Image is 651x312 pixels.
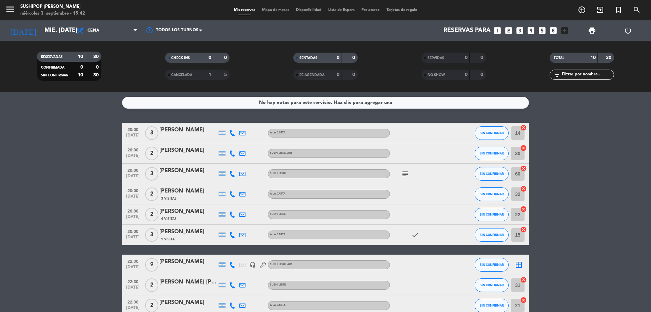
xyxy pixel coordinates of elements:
[465,55,468,60] strong: 0
[5,23,41,38] i: [DATE]
[475,147,509,160] button: SIN CONFIRMAR
[337,72,339,77] strong: 0
[358,8,383,12] span: Pre-acceso
[124,285,141,293] span: [DATE]
[480,172,504,176] span: SIN CONFIRMAR
[171,73,192,77] span: CANCELADA
[475,278,509,292] button: SIN CONFIRMAR
[480,131,504,135] span: SIN CONFIRMAR
[515,26,524,35] i: looks_3
[614,6,623,14] i: turned_in_not
[270,152,293,154] span: SUSHI LIBRE
[145,258,158,272] span: 9
[578,6,586,14] i: add_circle_outline
[5,4,15,14] i: menu
[590,55,596,60] strong: 10
[411,231,419,239] i: check
[161,196,177,201] span: 3 Visitas
[159,166,217,175] div: [PERSON_NAME]
[553,71,561,79] i: filter_list
[299,73,324,77] span: RE AGENDADA
[610,20,646,41] div: LOG OUT
[259,99,392,107] div: No hay notas para este servicio. Haz clic para agregar una
[480,304,504,307] span: SIN CONFIRMAR
[80,65,83,70] strong: 0
[352,55,356,60] strong: 0
[286,152,293,154] span: , ARS
[159,146,217,155] div: [PERSON_NAME]
[124,235,141,243] span: [DATE]
[259,8,293,12] span: Mapa de mesas
[159,207,217,216] div: [PERSON_NAME]
[145,147,158,160] span: 2
[383,8,421,12] span: Tarjetas de regalo
[520,226,527,233] i: cancel
[145,126,158,140] span: 3
[475,258,509,272] button: SIN CONFIRMAR
[520,297,527,304] i: cancel
[145,278,158,292] span: 2
[159,126,217,134] div: [PERSON_NAME]
[124,298,141,306] span: 22:30
[270,283,286,286] span: SUSHI LIBRE
[270,131,285,134] span: A LA CARTA
[124,194,141,202] span: [DATE]
[520,276,527,283] i: cancel
[224,55,228,60] strong: 0
[231,8,259,12] span: Mis reservas
[87,28,99,33] span: Cena
[161,237,175,242] span: 1 Visita
[475,187,509,201] button: SIN CONFIRMAR
[480,55,485,60] strong: 0
[20,3,85,10] div: Sushipop [PERSON_NAME]
[124,153,141,161] span: [DATE]
[475,126,509,140] button: SIN CONFIRMAR
[209,55,211,60] strong: 0
[480,233,504,237] span: SIN CONFIRMAR
[171,56,190,60] span: CHECK INS
[480,263,504,267] span: SIN CONFIRMAR
[209,72,211,77] strong: 1
[145,228,158,242] span: 3
[465,72,468,77] strong: 0
[560,26,569,35] i: add_box
[325,8,358,12] span: Lista de Espera
[270,233,285,236] span: A LA CARTA
[63,26,71,35] i: arrow_drop_down
[41,66,64,69] span: CONFIRMADA
[480,72,485,77] strong: 0
[428,73,445,77] span: NO SHOW
[145,167,158,181] span: 3
[124,207,141,215] span: 20:00
[515,261,523,269] i: border_all
[5,4,15,17] button: menu
[159,298,217,307] div: [PERSON_NAME]
[624,26,632,35] i: power_settings_new
[475,208,509,221] button: SIN CONFIRMAR
[561,71,614,78] input: Filtrar por nombre...
[20,10,85,17] div: miércoles 3. septiembre - 15:42
[520,185,527,192] i: cancel
[159,187,217,196] div: [PERSON_NAME]
[41,55,63,59] span: RESERVADAS
[520,124,527,131] i: cancel
[96,65,100,70] strong: 0
[538,26,547,35] i: looks_5
[145,208,158,221] span: 2
[554,56,564,60] span: TOTAL
[527,26,535,35] i: looks_4
[124,146,141,153] span: 20:00
[520,206,527,213] i: cancel
[480,192,504,196] span: SIN CONFIRMAR
[270,263,293,266] span: SUSHI LIBRE
[337,55,339,60] strong: 0
[299,56,317,60] span: SENTADAS
[159,257,217,266] div: [PERSON_NAME]
[124,227,141,235] span: 20:00
[475,228,509,242] button: SIN CONFIRMAR
[520,165,527,172] i: cancel
[493,26,502,35] i: looks_one
[124,125,141,133] span: 20:00
[520,145,527,151] i: cancel
[606,55,613,60] strong: 30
